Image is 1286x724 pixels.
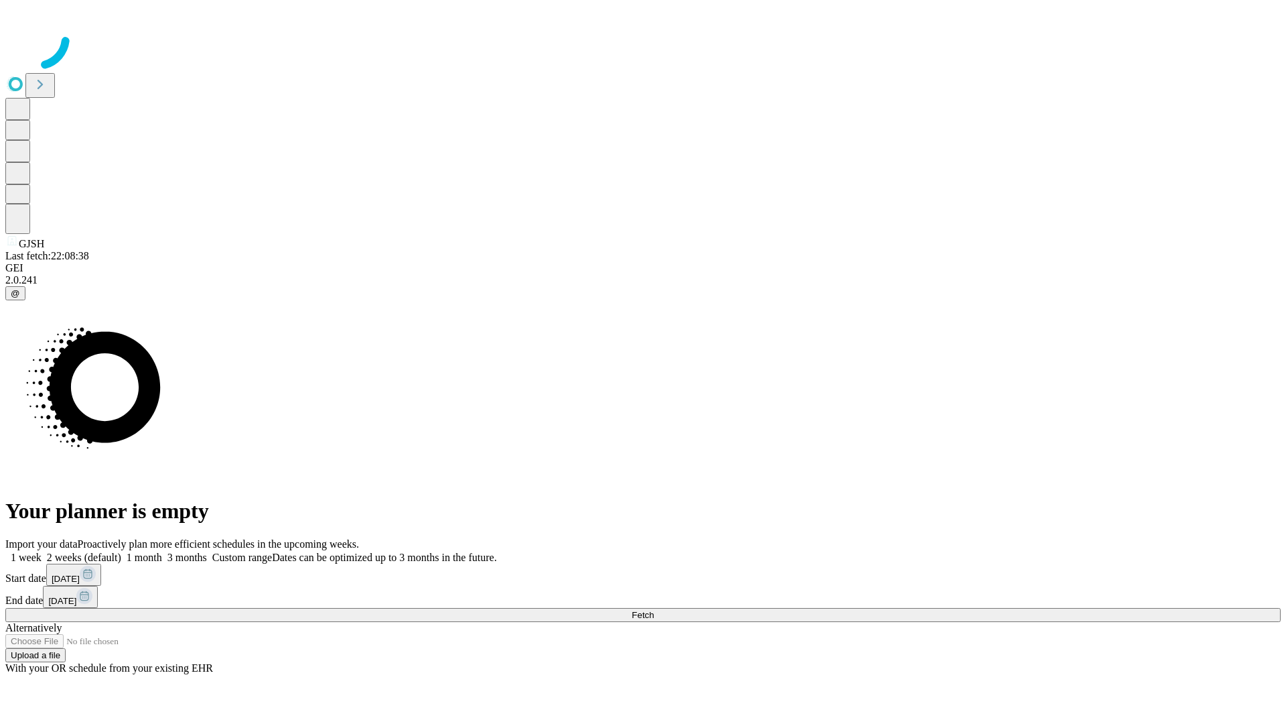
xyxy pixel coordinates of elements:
[212,552,272,563] span: Custom range
[5,662,213,674] span: With your OR schedule from your existing EHR
[5,499,1281,524] h1: Your planner is empty
[46,564,101,586] button: [DATE]
[48,596,76,606] span: [DATE]
[19,238,44,249] span: GJSH
[632,610,654,620] span: Fetch
[272,552,496,563] span: Dates can be optimized up to 3 months in the future.
[127,552,162,563] span: 1 month
[5,586,1281,608] div: End date
[78,538,359,550] span: Proactively plan more efficient schedules in the upcoming weeks.
[5,648,66,662] button: Upload a file
[5,622,62,633] span: Alternatively
[5,286,25,300] button: @
[5,274,1281,286] div: 2.0.241
[5,538,78,550] span: Import your data
[5,250,89,261] span: Last fetch: 22:08:38
[47,552,121,563] span: 2 weeks (default)
[167,552,207,563] span: 3 months
[52,574,80,584] span: [DATE]
[11,552,42,563] span: 1 week
[11,288,20,298] span: @
[43,586,98,608] button: [DATE]
[5,608,1281,622] button: Fetch
[5,262,1281,274] div: GEI
[5,564,1281,586] div: Start date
